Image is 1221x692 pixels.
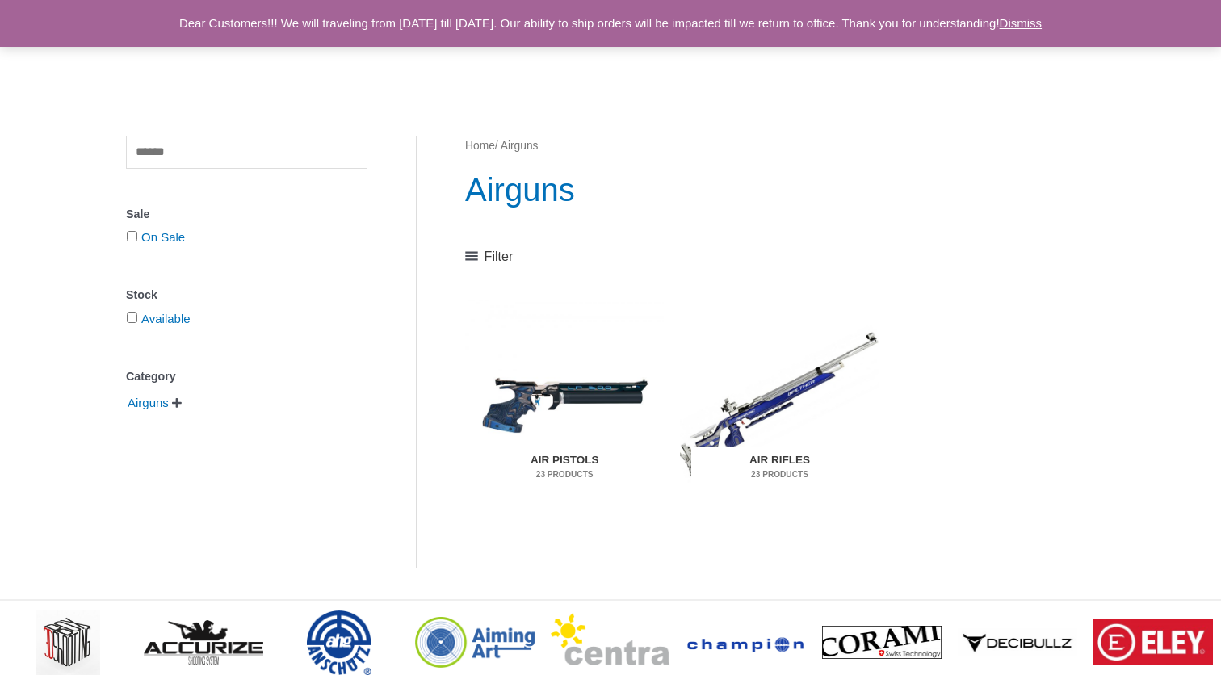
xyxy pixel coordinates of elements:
[485,245,514,269] span: Filter
[465,167,1094,212] h1: Airguns
[127,312,137,323] input: Available
[465,300,664,508] img: Air Pistols
[126,203,367,226] div: Sale
[680,300,879,508] img: Air Rifles
[476,447,653,489] h2: Air Pistols
[1000,16,1043,30] a: Dismiss
[680,300,879,508] a: Visit product category Air Rifles
[126,395,170,409] a: Airguns
[465,140,495,152] a: Home
[465,245,513,269] a: Filter
[1093,619,1213,666] img: brand logo
[127,231,137,241] input: On Sale
[465,136,1094,157] nav: Breadcrumb
[691,447,868,489] h2: Air Rifles
[691,468,868,480] mark: 23 Products
[465,300,664,508] a: Visit product category Air Pistols
[126,365,367,388] div: Category
[172,397,182,409] span: 
[476,468,653,480] mark: 23 Products
[126,389,170,417] span: Airguns
[126,283,367,307] div: Stock
[141,312,191,325] a: Available
[141,230,185,244] a: On Sale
